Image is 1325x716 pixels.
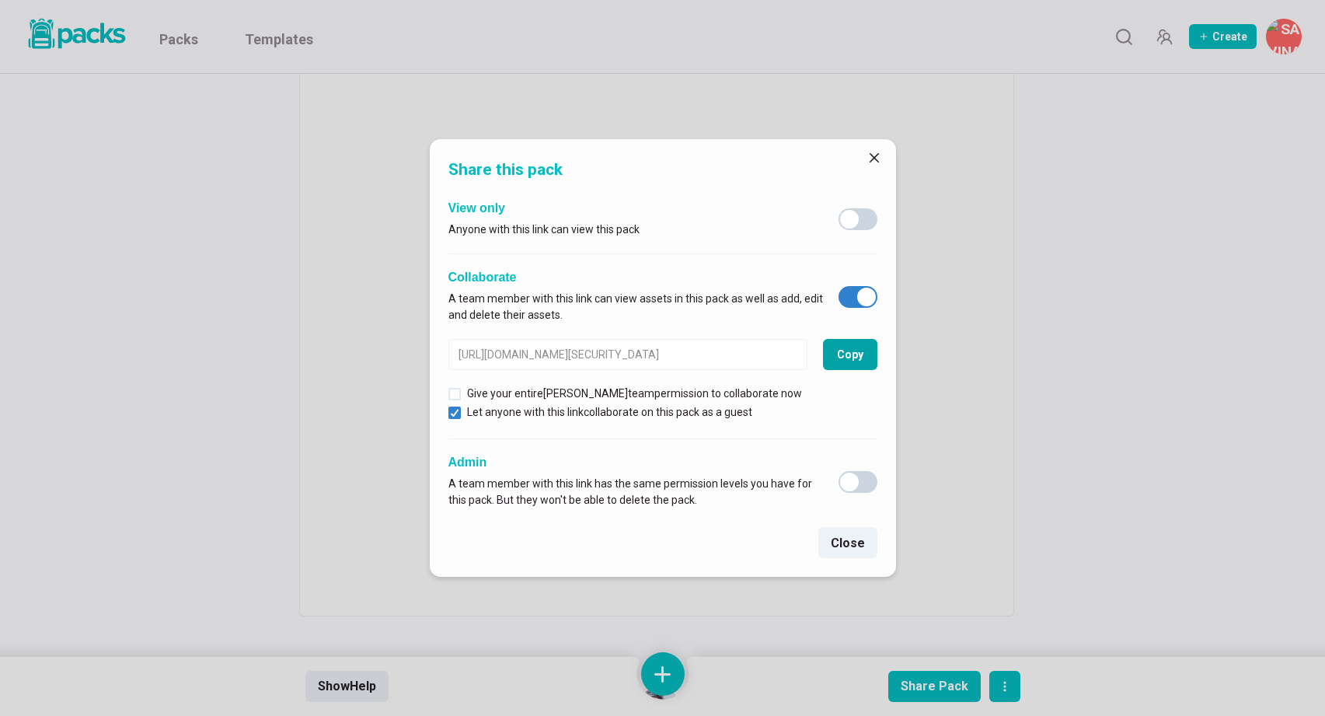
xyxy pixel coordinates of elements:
[818,527,877,558] button: Close
[448,455,823,470] h2: Admin
[448,291,823,323] p: A team member with this link can view assets in this pack as well as add, edit and delete their a...
[862,145,887,170] button: Close
[448,222,640,238] p: Anyone with this link can view this pack
[467,404,752,421] p: Let anyone with this link collaborate on this pack as a guest
[467,386,802,402] p: Give your entire [PERSON_NAME] team permission to collaborate now
[448,270,823,285] h2: Collaborate
[448,201,640,215] h2: View only
[448,476,823,508] p: A team member with this link has the same permission levels you have for this pack. But they won'...
[823,339,877,370] button: Copy
[430,139,896,194] header: Share this pack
